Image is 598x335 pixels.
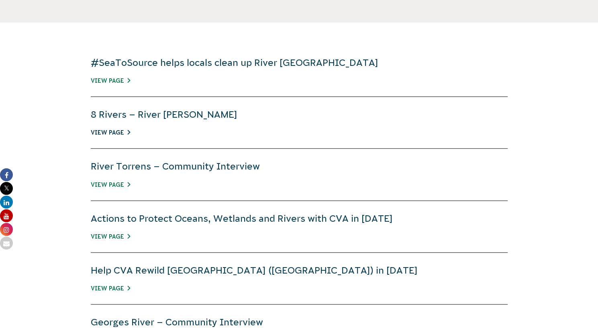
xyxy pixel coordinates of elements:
a: View Page [91,78,130,84]
a: View Page [91,182,130,188]
a: View Page [91,129,130,136]
a: 8 Rivers – River [PERSON_NAME] [91,109,237,120]
a: Georges River – Community Interview [91,317,263,327]
a: #SeaToSource helps locals clean up River [GEOGRAPHIC_DATA] [91,57,378,68]
a: River Torrens – Community Interview [91,161,260,172]
a: Actions to Protect Oceans, Wetlands and Rivers with CVA in [DATE] [91,213,393,224]
a: Help CVA Rewild [GEOGRAPHIC_DATA] ([GEOGRAPHIC_DATA]) in [DATE] [91,265,418,276]
a: View Page [91,233,130,240]
a: View Page [91,285,130,292]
